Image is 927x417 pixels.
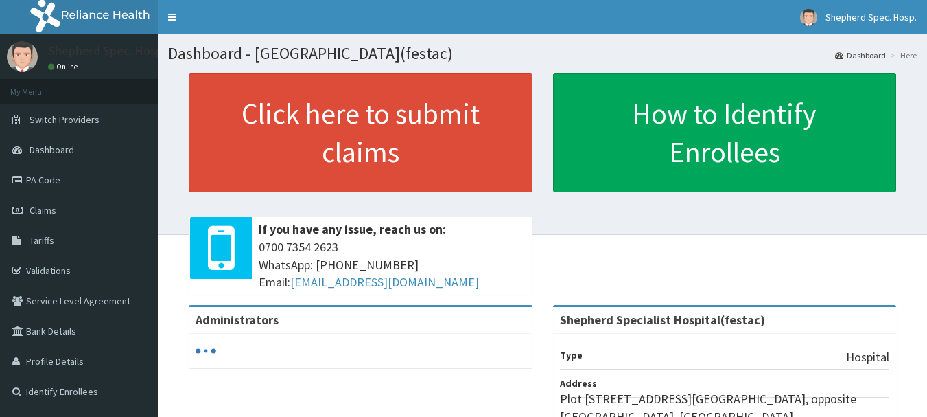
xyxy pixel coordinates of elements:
[560,349,583,361] b: Type
[196,312,279,328] b: Administrators
[48,62,81,71] a: Online
[189,73,532,192] a: Click here to submit claims
[30,113,99,126] span: Switch Providers
[560,377,597,390] b: Address
[30,144,74,156] span: Dashboard
[259,238,526,291] span: 0700 7354 2623 WhatsApp: [PHONE_NUMBER] Email:
[30,204,56,216] span: Claims
[168,45,917,63] h1: Dashboard - [GEOGRAPHIC_DATA](festac)
[825,11,917,23] span: Shepherd Spec. Hosp.
[290,274,479,290] a: [EMAIL_ADDRESS][DOMAIN_NAME]
[800,9,817,26] img: User Image
[553,73,897,192] a: How to Identify Enrollees
[887,49,917,61] li: Here
[846,348,889,366] p: Hospital
[560,312,765,328] strong: Shepherd Specialist Hospital(festac)
[7,41,38,72] img: User Image
[30,234,54,247] span: Tariffs
[259,221,446,237] b: If you have any issue, reach us on:
[835,49,886,61] a: Dashboard
[48,45,165,57] p: Shepherd Spec. Hosp.
[196,341,216,361] svg: audio-loading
